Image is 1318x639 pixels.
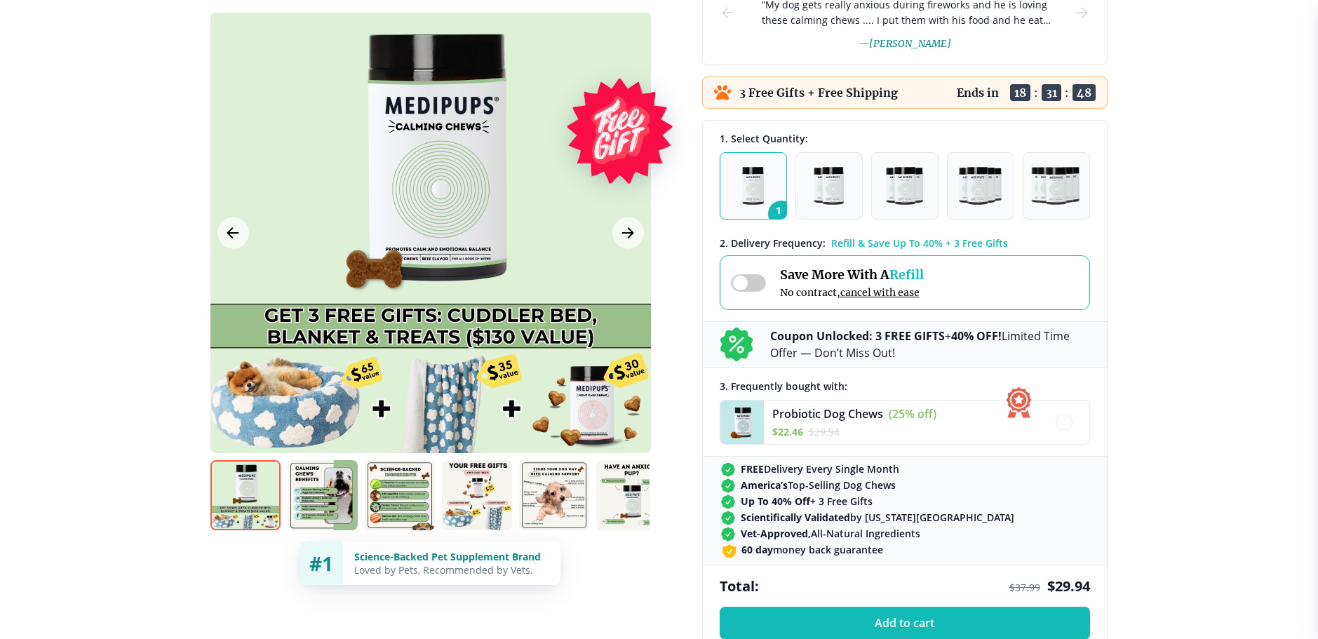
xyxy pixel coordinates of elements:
[1010,84,1030,101] span: 18
[741,511,1014,524] span: by [US_STATE][GEOGRAPHIC_DATA]
[951,328,1002,344] b: 40% OFF!
[354,563,549,577] div: Loved by Pets, Recommended by Vets.
[365,460,435,530] img: Calming Chews | Natural Dog Supplements
[831,236,1008,250] span: Refill & Save Up To 40% + 3 Free Gifts
[739,86,898,100] p: 3 Free Gifts + Free Shipping
[1031,167,1082,205] img: Pack of 5 - Natural Dog Supplements
[889,267,924,283] span: Refill
[742,167,764,205] img: Pack of 1 - Natural Dog Supplements
[1047,577,1090,596] span: $ 29.94
[720,379,847,393] span: 3 . Frequently bought with:
[741,511,850,524] strong: Scientifically Validated
[1042,84,1061,101] span: 31
[809,425,840,438] span: $ 29.94
[741,543,883,556] span: money back guarantee
[772,406,883,422] span: Probiotic Dog Chews
[741,478,788,492] strong: America’s
[720,577,759,596] span: Total:
[741,543,773,556] strong: 60 day
[354,550,549,563] div: Science-Backed Pet Supplement Brand
[720,132,1090,145] div: 1. Select Quantity:
[720,152,787,220] button: 1
[780,267,924,283] span: Save More With A
[875,617,934,630] span: Add to cart
[720,401,764,444] img: Probiotic Dog Chews - Medipups
[741,495,810,508] strong: Up To 40% Off
[770,328,945,344] b: Coupon Unlocked: 3 FREE GIFTS
[1034,86,1038,100] span: :
[596,460,666,530] img: Calming Chews | Natural Dog Supplements
[886,167,922,205] img: Pack of 3 - Natural Dog Supplements
[519,460,589,530] img: Calming Chews | Natural Dog Supplements
[889,406,936,422] span: (25% off)
[309,550,333,577] span: #1
[288,460,358,530] img: Calming Chews | Natural Dog Supplements
[612,217,644,249] button: Next Image
[210,460,281,530] img: Calming Chews | Natural Dog Supplements
[959,167,1002,205] img: Pack of 4 - Natural Dog Supplements
[957,86,999,100] p: Ends in
[741,462,899,476] span: Delivery Every Single Month
[770,328,1090,361] p: + Limited Time Offer — Don’t Miss Out!
[840,286,920,299] span: cancel with ease
[741,527,811,540] strong: Vet-Approved,
[1009,581,1040,594] span: $ 37.99
[217,217,249,249] button: Previous Image
[768,201,795,227] span: 1
[741,495,873,508] span: + 3 Free Gifts
[442,460,512,530] img: Calming Chews | Natural Dog Supplements
[814,167,843,205] img: Pack of 2 - Natural Dog Supplements
[859,37,951,50] span: — [PERSON_NAME]
[741,527,920,540] span: All-Natural Ingredients
[741,462,764,476] strong: FREE
[741,478,896,492] span: Top-Selling Dog Chews
[780,286,924,299] span: No contract,
[1072,84,1096,101] span: 48
[720,236,826,250] span: 2 . Delivery Frequency:
[1065,86,1069,100] span: :
[772,425,803,438] span: $ 22.46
